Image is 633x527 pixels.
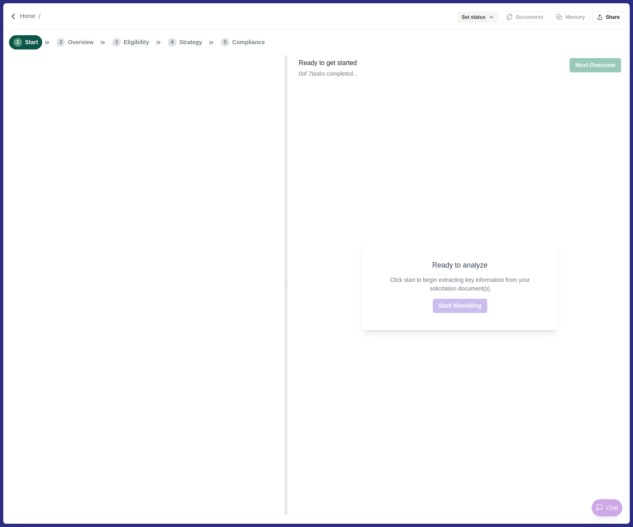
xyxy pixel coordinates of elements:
[124,38,149,47] span: Eligibility
[112,38,121,47] span: 3
[380,276,540,293] p: Click start to begin extracting key information from your solicitation document(s)
[570,58,621,72] button: Next:Overview
[179,38,202,47] span: Strategy
[14,38,22,47] span: 1
[433,299,487,313] button: Start Shredding
[25,38,38,47] span: Start
[35,13,44,20] img: Forward slash icon
[10,13,17,20] img: Forward slash icon
[232,38,265,47] span: Compliance
[68,38,93,47] span: Overview
[20,12,35,20] a: Home
[432,260,488,270] h2: Ready to analyze
[168,38,176,47] span: 4
[592,499,622,516] button: Chat
[57,38,65,47] span: 2
[299,58,358,68] div: Ready to get started
[606,504,618,512] span: Chat
[221,38,229,47] span: 5
[299,70,358,78] p: 0 of 7 tasks completed...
